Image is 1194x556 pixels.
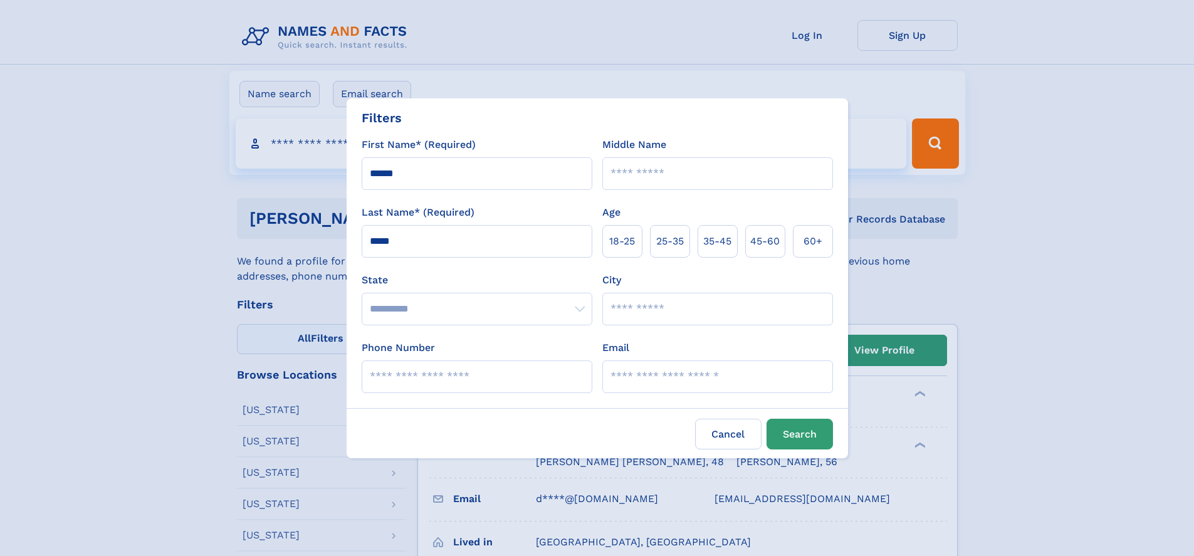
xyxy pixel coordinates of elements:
label: First Name* (Required) [362,137,476,152]
label: Phone Number [362,340,435,355]
label: State [362,273,592,288]
span: 35‑45 [703,234,731,249]
div: Filters [362,108,402,127]
label: Last Name* (Required) [362,205,474,220]
span: 18‑25 [609,234,635,249]
span: 25‑35 [656,234,684,249]
span: 60+ [804,234,822,249]
label: Age [602,205,621,220]
span: 45‑60 [750,234,780,249]
button: Search [767,419,833,449]
label: Middle Name [602,137,666,152]
label: City [602,273,621,288]
label: Cancel [695,419,762,449]
label: Email [602,340,629,355]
